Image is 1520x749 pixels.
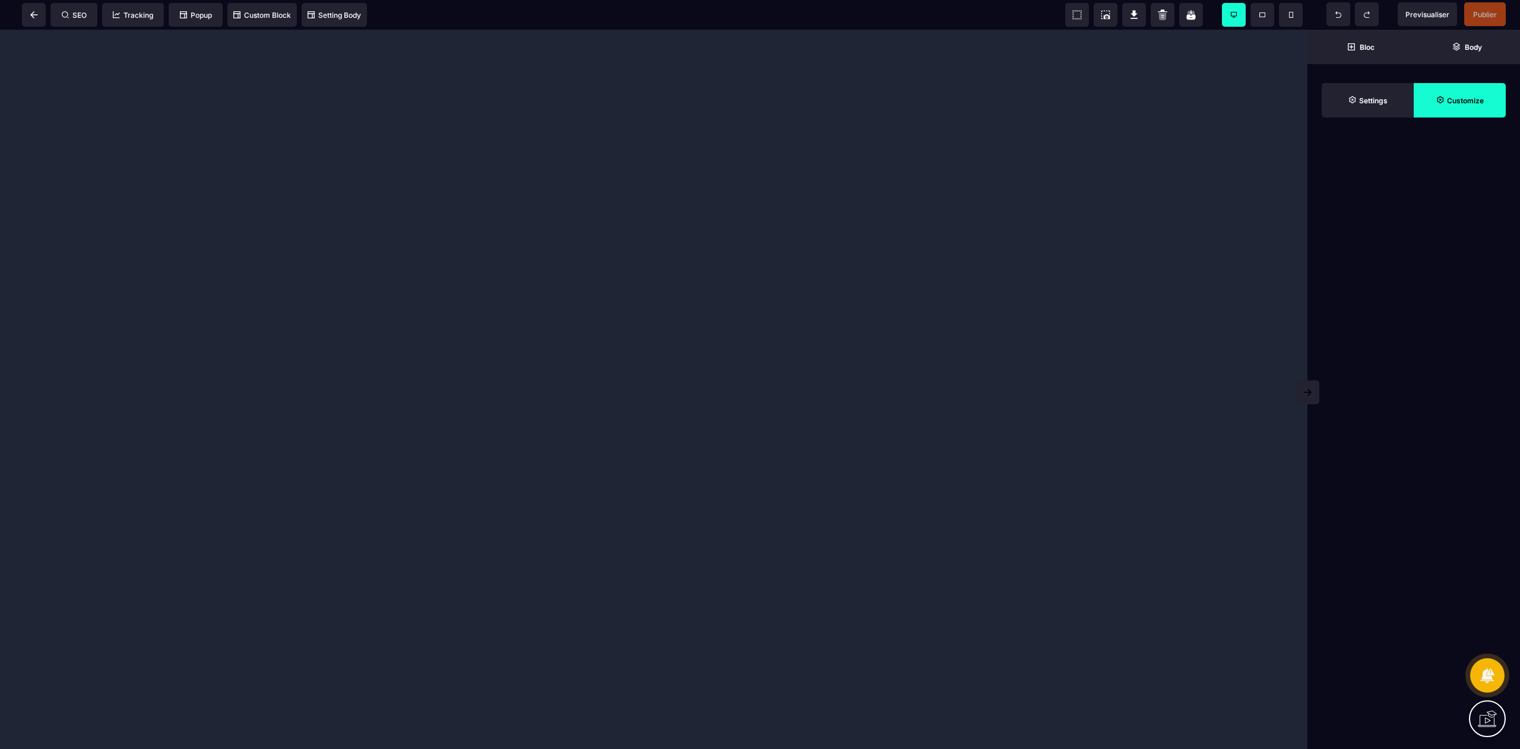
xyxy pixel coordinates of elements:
[1359,96,1388,105] strong: Settings
[1405,10,1449,19] span: Previsualiser
[180,11,212,20] span: Popup
[1447,96,1484,105] strong: Customize
[1322,83,1414,118] span: Settings
[1414,83,1506,118] span: Open Style Manager
[308,11,361,20] span: Setting Body
[62,11,87,20] span: SEO
[233,11,291,20] span: Custom Block
[113,11,153,20] span: Tracking
[1065,3,1089,27] span: View components
[1094,3,1117,27] span: Screenshot
[1465,43,1482,52] strong: Body
[1360,43,1375,52] strong: Bloc
[1473,10,1497,19] span: Publier
[1307,30,1414,64] span: Open Blocks
[1414,30,1520,64] span: Open Layer Manager
[1398,2,1457,26] span: Preview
